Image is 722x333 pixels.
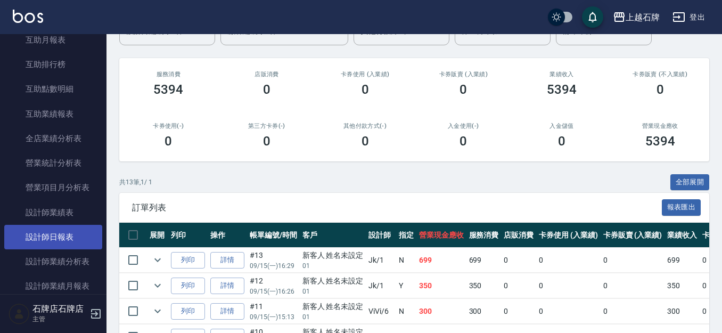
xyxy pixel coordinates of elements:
td: 300 [416,299,466,324]
img: Person [9,303,30,324]
td: 0 [601,248,665,273]
h3: 0 [362,134,369,149]
th: 業績收入 [664,223,700,248]
p: 01 [302,261,364,271]
td: 0 [501,248,536,273]
td: 0 [501,299,536,324]
th: 客戶 [300,223,366,248]
a: 營業統計分析表 [4,151,102,175]
td: N [396,299,416,324]
td: #13 [247,248,300,273]
a: 營業項目月分析表 [4,175,102,200]
h3: 0 [460,82,467,97]
td: 699 [664,248,700,273]
a: 詳情 [210,252,244,269]
a: 互助業績報表 [4,102,102,126]
a: 詳情 [210,278,244,294]
button: 列印 [171,303,205,320]
div: 新客人 姓名未設定 [302,250,364,261]
h2: 營業現金應收 [623,123,696,129]
h3: 0 [558,134,565,149]
button: 登出 [668,7,709,27]
h3: 0 [165,134,172,149]
h3: 5394 [645,134,675,149]
th: 卡券使用 (入業績) [536,223,601,248]
td: Jk /1 [366,248,396,273]
h3: 0 [657,82,664,97]
th: 卡券販賣 (入業績) [601,223,665,248]
td: 699 [416,248,466,273]
p: 09/15 (一) 16:26 [250,287,297,296]
td: 0 [536,273,601,298]
td: 699 [466,248,502,273]
h2: 其他付款方式(-) [329,123,401,129]
p: 01 [302,312,364,322]
th: 店販消費 [501,223,536,248]
button: expand row [150,303,166,319]
h2: 店販消費 [231,71,303,78]
h3: 0 [362,82,369,97]
img: Logo [13,10,43,23]
th: 營業現金應收 [416,223,466,248]
th: 帳單編號/時間 [247,223,300,248]
p: 09/15 (一) 16:29 [250,261,297,271]
td: #12 [247,273,300,298]
th: 設計師 [366,223,396,248]
td: 350 [416,273,466,298]
td: 0 [601,299,665,324]
h3: 0 [263,134,270,149]
h3: 5394 [153,82,183,97]
button: expand row [150,252,166,268]
h2: 卡券使用 (入業績) [329,71,401,78]
p: 09/15 (一) 15:13 [250,312,297,322]
button: 上越石牌 [609,6,664,28]
h3: 5394 [547,82,577,97]
td: 350 [664,273,700,298]
td: Jk /1 [366,273,396,298]
th: 服務消費 [466,223,502,248]
a: 全店業績分析表 [4,126,102,151]
p: 共 13 筆, 1 / 1 [119,177,152,187]
a: 詳情 [210,303,244,320]
h2: 入金儲值 [526,123,598,129]
th: 操作 [208,223,247,248]
td: 350 [466,273,502,298]
a: 互助月報表 [4,28,102,52]
td: 0 [536,299,601,324]
a: 設計師日報表 [4,225,102,249]
p: 01 [302,287,364,296]
h2: 第三方卡券(-) [231,123,303,129]
button: save [582,6,603,28]
h3: 0 [263,82,270,97]
h2: 入金使用(-) [427,123,500,129]
button: expand row [150,278,166,294]
div: 新客人 姓名未設定 [302,275,364,287]
button: 報表匯出 [662,199,701,216]
h2: 卡券販賣 (不入業績) [623,71,696,78]
th: 指定 [396,223,416,248]
div: 上越石牌 [626,11,660,24]
h2: 卡券使用(-) [132,123,205,129]
td: N [396,248,416,273]
button: 列印 [171,278,205,294]
td: 0 [601,273,665,298]
td: 300 [664,299,700,324]
h2: 業績收入 [526,71,598,78]
td: 300 [466,299,502,324]
a: 設計師業績表 [4,200,102,225]
td: 0 [536,248,601,273]
th: 展開 [147,223,168,248]
a: 設計師業績月報表 [4,274,102,298]
td: #11 [247,299,300,324]
h5: 石牌店石牌店 [32,304,87,314]
td: 0 [501,273,536,298]
h3: 0 [460,134,467,149]
a: 互助點數明細 [4,77,102,101]
span: 訂單列表 [132,202,662,213]
a: 設計師業績分析表 [4,249,102,274]
a: 報表匯出 [662,202,701,212]
td: ViVi /6 [366,299,396,324]
h2: 卡券販賣 (入業績) [427,71,500,78]
button: 全部展開 [670,174,710,191]
button: 列印 [171,252,205,269]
